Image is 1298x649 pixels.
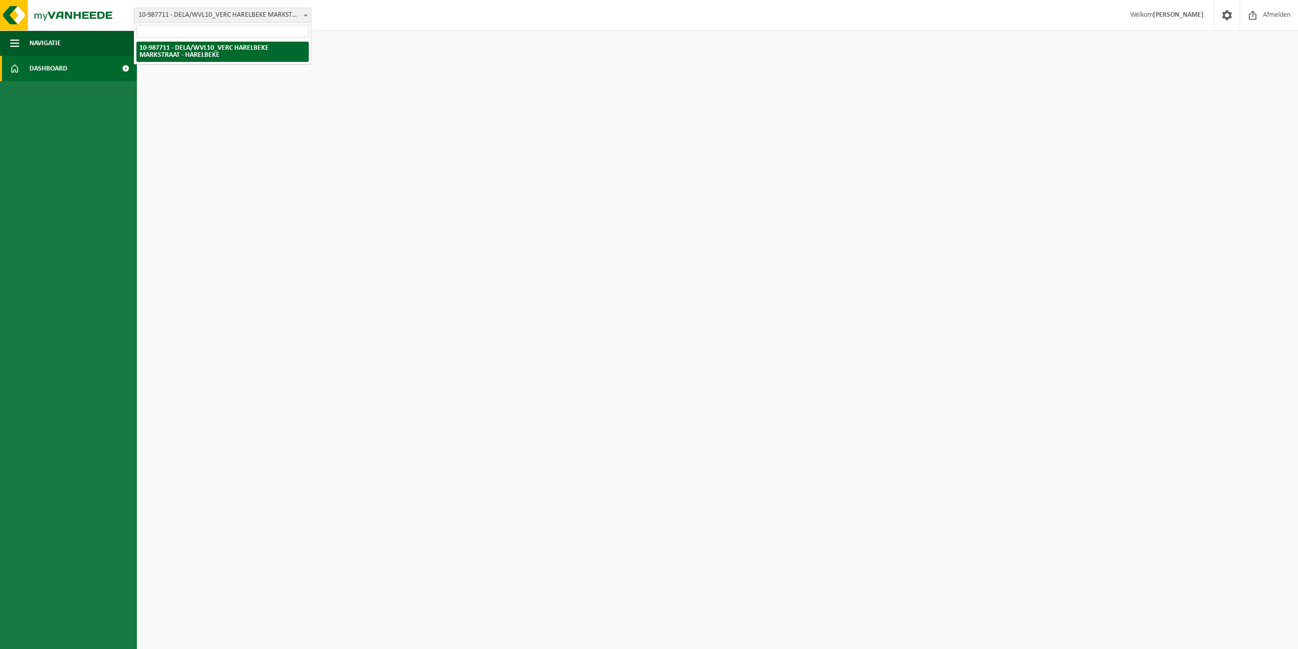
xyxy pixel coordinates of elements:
span: 10-987711 - DELA/WVL10_VERC HARELBEKE MARKSTRAAT - HARELBEKE [134,8,311,23]
strong: [PERSON_NAME] [1153,11,1204,19]
span: Navigatie [29,30,61,56]
span: 10-987711 - DELA/WVL10_VERC HARELBEKE MARKSTRAAT - HARELBEKE [134,8,311,22]
span: Dashboard [29,56,67,81]
li: 10-987711 - DELA/WVL10_VERC HARELBEKE MARKSTRAAT - HARELBEKE [136,42,309,62]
